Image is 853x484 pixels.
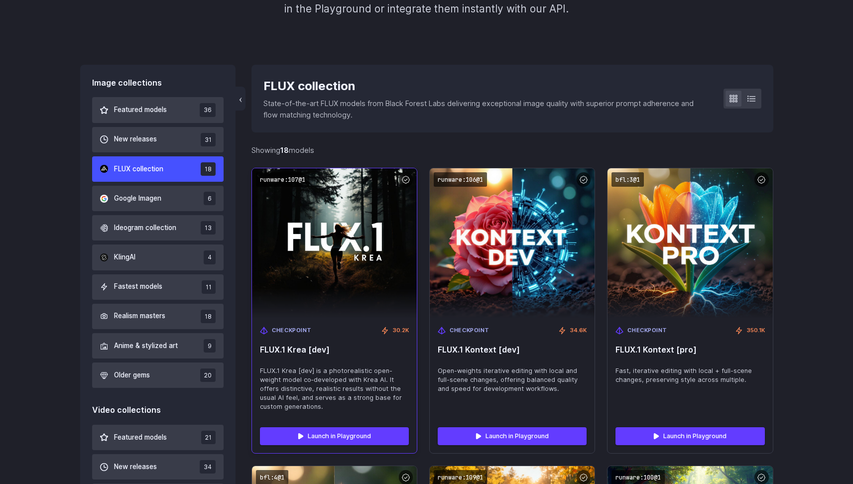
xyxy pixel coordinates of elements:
button: Ideogram collection 13 [92,215,224,241]
span: New releases [114,134,157,145]
img: FLUX.1 Kontext [pro] [608,168,772,318]
span: Ideogram collection [114,223,176,234]
button: Featured models 36 [92,97,224,122]
span: 34.6K [570,326,587,335]
img: FLUX.1 Kontext [dev] [430,168,595,318]
div: Showing models [251,144,314,156]
span: Open-weights iterative editing with local and full-scene changes, offering balanced quality and s... [438,366,587,393]
span: 30.2K [393,326,409,335]
a: Launch in Playground [260,427,409,445]
span: Older gems [114,370,150,381]
span: Fast, iterative editing with local + full-scene changes, preserving style across multiple. [615,366,764,384]
div: Video collections [92,404,224,417]
strong: 18 [280,146,289,154]
span: New releases [114,462,157,473]
span: Checkpoint [450,326,489,335]
span: Realism masters [114,311,165,322]
span: Fastest models [114,281,162,292]
span: FLUX.1 Krea [dev] [260,345,409,355]
code: runware:106@1 [434,172,487,187]
span: 18 [201,162,216,176]
button: New releases 31 [92,127,224,152]
button: Fastest models 11 [92,274,224,300]
button: New releases 34 [92,454,224,480]
span: Google Imagen [114,193,161,204]
code: bfl:3@1 [611,172,644,187]
span: 6 [204,192,216,205]
a: Launch in Playground [438,427,587,445]
button: Google Imagen 6 [92,186,224,211]
span: FLUX.1 Kontext [pro] [615,345,764,355]
a: Launch in Playground [615,427,764,445]
button: ‹ [236,87,245,111]
button: Older gems 20 [92,363,224,388]
p: State-of-the-art FLUX models from Black Forest Labs delivering exceptional image quality with sup... [263,98,707,121]
span: KlingAI [114,252,135,263]
span: 9 [204,339,216,353]
span: Checkpoint [627,326,667,335]
span: 20 [200,368,216,382]
span: 350.1K [747,326,765,335]
span: 21 [201,431,216,444]
span: Anime & stylized art [114,341,178,352]
span: Featured models [114,105,167,116]
button: Realism masters 18 [92,304,224,329]
img: FLUX.1 Krea [dev] [244,161,425,326]
code: runware:107@1 [256,172,309,187]
button: FLUX collection 18 [92,156,224,182]
span: 4 [204,250,216,264]
span: FLUX.1 Krea [dev] is a photorealistic open-weight model co‑developed with Krea AI. It offers dist... [260,366,409,411]
span: 13 [201,221,216,235]
span: FLUX.1 Kontext [dev] [438,345,587,355]
button: Anime & stylized art 9 [92,333,224,359]
span: Featured models [114,432,167,443]
span: 31 [201,133,216,146]
span: Checkpoint [272,326,312,335]
span: 34 [200,460,216,474]
button: Featured models 21 [92,425,224,450]
div: FLUX collection [263,77,707,96]
span: 36 [200,103,216,117]
span: 11 [202,280,216,294]
span: 18 [201,310,216,323]
span: FLUX collection [114,164,163,175]
button: KlingAI 4 [92,244,224,270]
div: Image collections [92,77,224,90]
